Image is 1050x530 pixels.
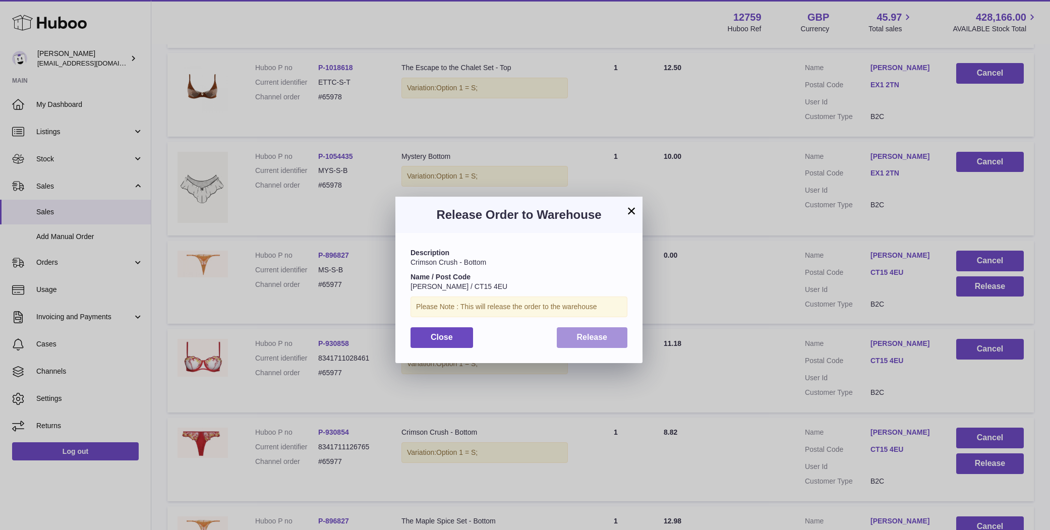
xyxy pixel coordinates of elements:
button: × [625,205,637,217]
strong: Name / Post Code [411,273,471,281]
h3: Release Order to Warehouse [411,207,627,223]
div: Please Note : This will release the order to the warehouse [411,297,627,317]
button: Release [557,327,628,348]
button: Close [411,327,473,348]
span: Release [577,333,608,341]
span: [PERSON_NAME] / CT15 4EU [411,282,507,290]
strong: Description [411,249,449,257]
span: Close [431,333,453,341]
span: Crimson Crush - Bottom [411,258,486,266]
